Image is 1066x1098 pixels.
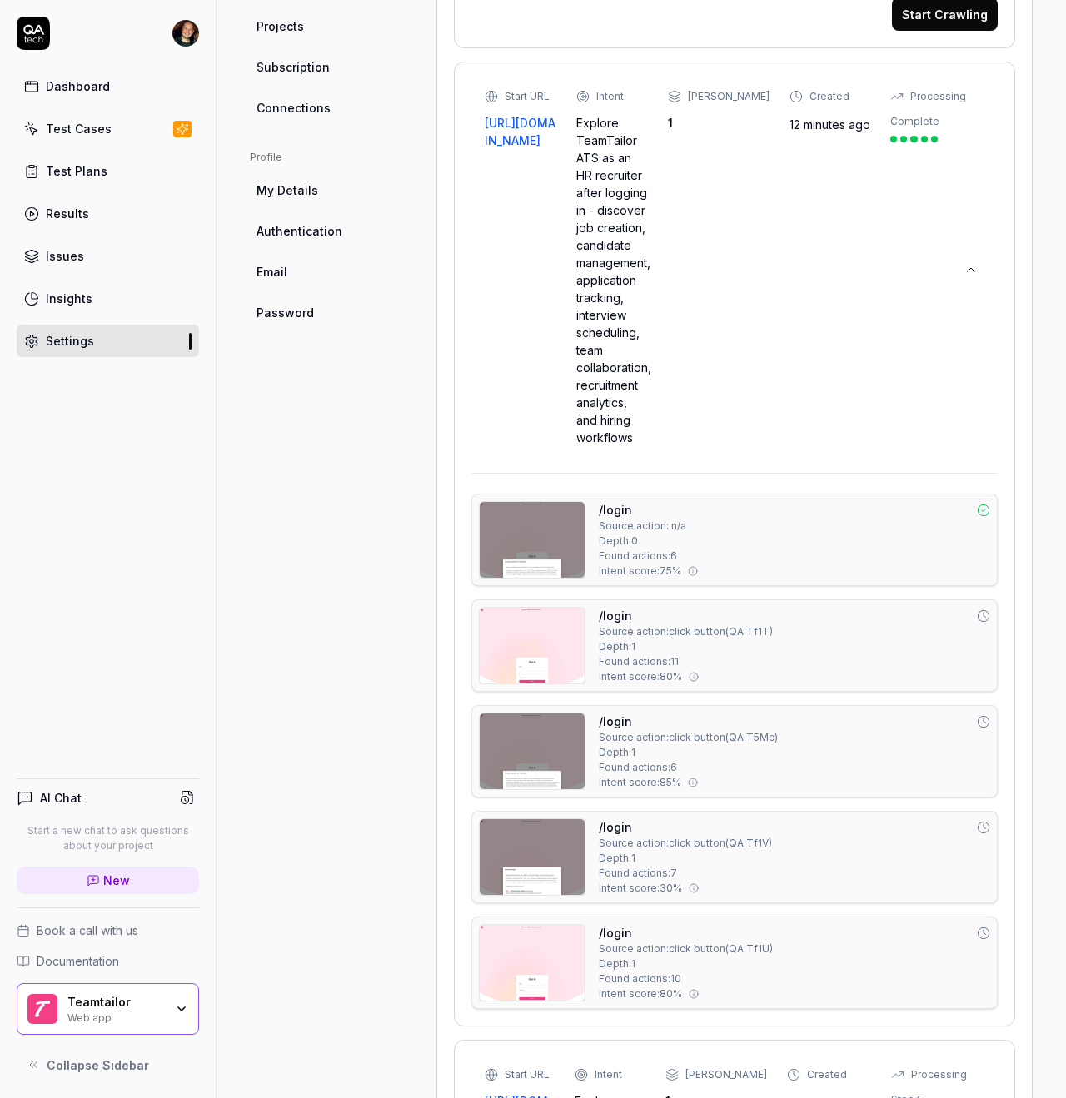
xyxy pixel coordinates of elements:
span: Email [257,263,287,281]
div: Profile [250,150,410,165]
div: 1 [668,114,770,132]
button: Teamtailor LogoTeamtailorWeb app [17,983,199,1035]
span: Found actions: 11 [599,654,679,669]
div: Explore TeamTailor ATS as an HR recruiter after logging in - discover job creation, candidate man... [576,114,648,446]
button: Collapse Sidebar [17,1048,199,1081]
span: Connections [257,99,331,117]
a: Test Cases [17,112,199,145]
a: /login [599,607,632,624]
img: Screenshot [480,713,585,789]
a: /login [599,924,632,941]
a: Connections [250,92,410,123]
span: Depth: 1 [599,745,635,760]
span: Depth: 1 [599,639,635,654]
div: Complete [890,114,939,129]
span: Password [257,304,314,321]
span: Depth: 1 [599,851,635,866]
div: Teamtailor [67,995,164,1010]
div: Results [46,205,89,222]
div: Source action: click button ( QA.Tf1T ) [599,624,773,639]
img: 640a12a1-878b-41e2-8de5-7a2ff01656f4.jpg [172,20,199,47]
a: Password [250,297,410,328]
div: Issues [46,247,84,265]
span: Found actions: 10 [599,971,681,986]
h4: AI Chat [40,789,82,807]
div: Source action: click button ( QA.T5Mc ) [599,730,778,745]
div: Source action: click button ( QA.Tf1V ) [599,836,772,851]
img: Screenshot [480,502,585,578]
div: Test Plans [46,162,107,180]
span: Intent score: 75 % [599,564,681,579]
a: Subscription [250,52,410,82]
span: Intent score: 30 % [599,881,682,896]
div: Test Cases [46,120,112,137]
span: Intent score: 80 % [599,669,682,684]
span: Found actions: 6 [599,549,677,564]
img: Teamtailor Logo [27,994,57,1024]
span: Depth: 1 [599,956,635,971]
span: Subscription [257,58,330,76]
img: Screenshot [480,925,585,1001]
span: New [103,872,130,889]
div: Processing [911,1067,967,1082]
div: Created [809,89,849,104]
a: [URL][DOMAIN_NAME] [485,114,556,149]
div: Source action: click button ( QA.Tf1U ) [599,941,773,956]
span: Collapse Sidebar [47,1056,149,1074]
img: Screenshot [480,608,585,683]
div: Insights [46,290,92,307]
p: Start a new chat to ask questions about your project [17,823,199,853]
div: Settings [46,332,94,350]
span: Found actions: 7 [599,866,677,881]
span: Intent score: 85 % [599,775,681,790]
span: Authentication [257,222,342,240]
span: Found actions: 6 [599,760,677,775]
a: Insights [17,282,199,315]
span: Book a call with us [37,922,138,939]
div: [PERSON_NAME] [685,1067,767,1082]
time: 12 minutes ago [790,117,870,132]
a: Settings [17,325,199,357]
a: Results [17,197,199,230]
span: Source action: n/a [599,519,686,534]
span: Projects [257,17,304,35]
span: Depth: 0 [599,534,638,549]
a: Book a call with us [17,922,199,939]
img: Screenshot [480,819,585,895]
a: Documentation [17,952,199,970]
a: My Details [250,175,410,206]
div: Intent [595,1067,622,1082]
a: /login [599,713,632,730]
div: Start URL [505,1067,550,1082]
div: Processing [910,89,966,104]
a: Issues [17,240,199,272]
a: Projects [250,11,410,42]
div: Created [807,1067,847,1082]
div: Intent [596,89,624,104]
a: /login [599,501,632,519]
div: [PERSON_NAME] [688,89,770,104]
a: Dashboard [17,70,199,102]
div: Start URL [505,89,550,104]
span: Documentation [37,952,119,970]
div: Dashboard [46,77,110,95]
a: New [17,867,199,894]
span: Intent score: 80 % [599,986,682,1001]
a: Email [250,256,410,287]
div: Web app [67,1010,164,1023]
span: My Details [257,181,318,199]
a: /login [599,818,632,836]
a: Authentication [250,216,410,246]
a: Test Plans [17,155,199,187]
